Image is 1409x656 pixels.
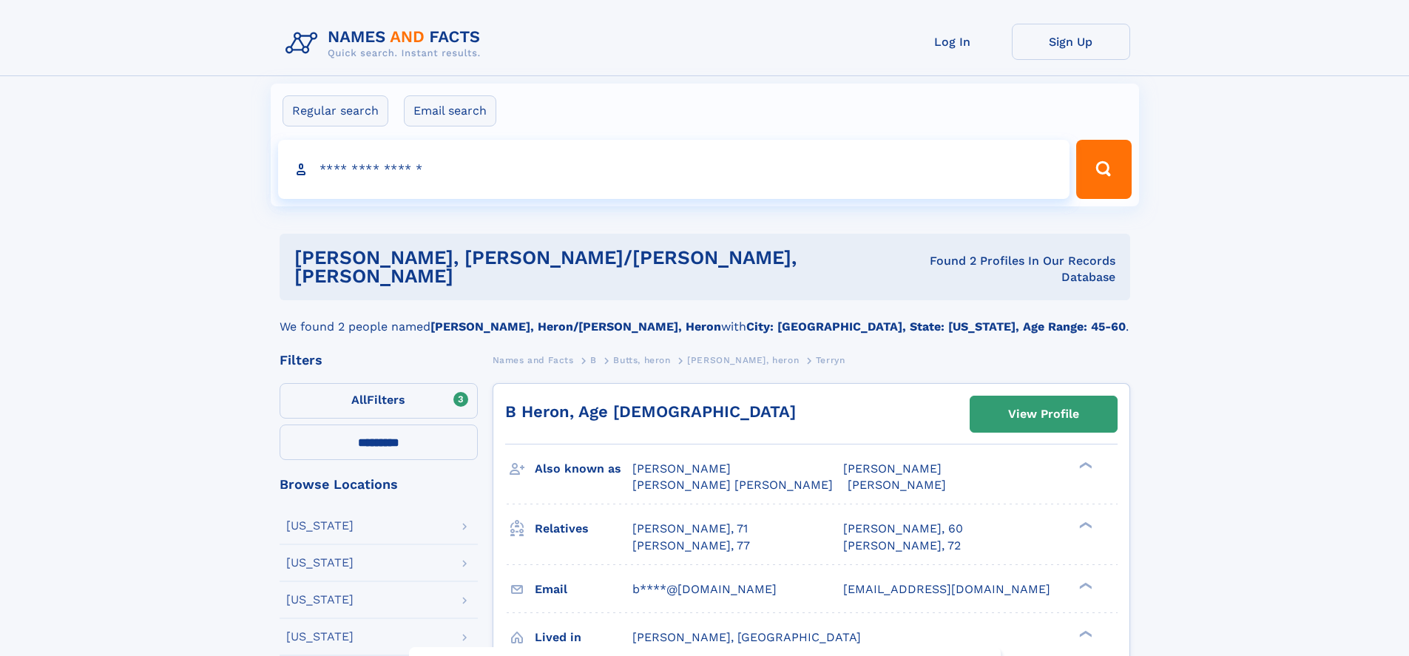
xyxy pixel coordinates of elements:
[1075,581,1093,590] div: ❯
[843,538,961,554] a: [PERSON_NAME], 72
[505,402,796,421] a: B Heron, Age [DEMOGRAPHIC_DATA]
[632,630,861,644] span: [PERSON_NAME], [GEOGRAPHIC_DATA]
[632,461,731,476] span: [PERSON_NAME]
[286,557,354,569] div: [US_STATE]
[280,354,478,367] div: Filters
[1012,24,1130,60] a: Sign Up
[280,478,478,491] div: Browse Locations
[286,631,354,643] div: [US_STATE]
[632,478,833,492] span: [PERSON_NAME] [PERSON_NAME]
[843,461,942,476] span: [PERSON_NAME]
[294,248,896,285] h1: [PERSON_NAME], [PERSON_NAME]/[PERSON_NAME], [PERSON_NAME]
[286,594,354,606] div: [US_STATE]
[687,351,799,369] a: [PERSON_NAME], heron
[1075,629,1093,638] div: ❯
[1075,461,1093,470] div: ❯
[613,351,670,369] a: Butts, heron
[590,355,597,365] span: B
[430,319,721,334] b: [PERSON_NAME], Heron/[PERSON_NAME], Heron
[687,355,799,365] span: [PERSON_NAME], heron
[278,140,1070,199] input: search input
[280,24,493,64] img: Logo Names and Facts
[286,520,354,532] div: [US_STATE]
[896,253,1115,285] div: Found 2 Profiles In Our Records Database
[1075,521,1093,530] div: ❯
[632,521,748,537] a: [PERSON_NAME], 71
[1076,140,1131,199] button: Search Button
[535,516,632,541] h3: Relatives
[535,577,632,602] h3: Email
[848,478,946,492] span: [PERSON_NAME]
[351,393,367,407] span: All
[590,351,597,369] a: B
[632,538,750,554] a: [PERSON_NAME], 77
[535,456,632,481] h3: Also known as
[493,351,574,369] a: Names and Facts
[613,355,670,365] span: Butts, heron
[535,625,632,650] h3: Lived in
[283,95,388,126] label: Regular search
[843,582,1050,596] span: [EMAIL_ADDRESS][DOMAIN_NAME]
[843,521,963,537] a: [PERSON_NAME], 60
[746,319,1126,334] b: City: [GEOGRAPHIC_DATA], State: [US_STATE], Age Range: 45-60
[970,396,1117,432] a: View Profile
[280,383,478,419] label: Filters
[280,300,1130,336] div: We found 2 people named with .
[1008,397,1079,431] div: View Profile
[404,95,496,126] label: Email search
[893,24,1012,60] a: Log In
[816,355,845,365] span: Terryn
